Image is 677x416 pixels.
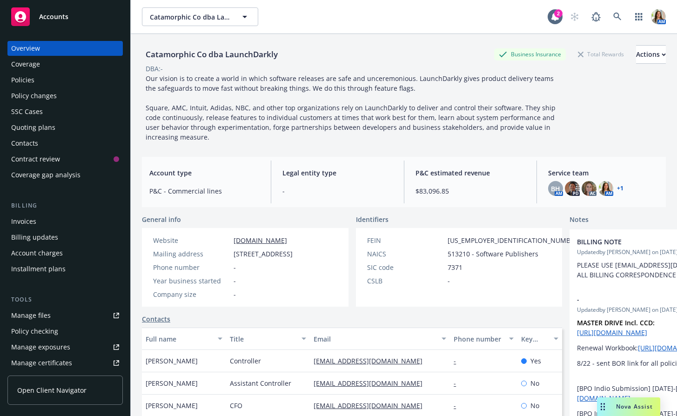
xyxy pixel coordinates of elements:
button: Nova Assist [597,397,660,416]
div: Phone number [454,334,503,344]
span: Controller [230,356,261,366]
span: [US_EMPLOYER_IDENTIFICATION_NUMBER] [448,235,581,245]
a: Contacts [7,136,123,151]
a: Contract review [7,152,123,167]
button: Key contact [517,328,562,350]
a: Start snowing [565,7,584,26]
div: Drag to move [597,397,609,416]
div: Billing updates [11,230,58,245]
span: Nova Assist [616,403,653,410]
span: [PERSON_NAME] [146,401,198,410]
a: Switch app [630,7,648,26]
a: Overview [7,41,123,56]
div: SIC code [367,262,444,272]
div: Overview [11,41,40,56]
a: +1 [617,186,623,191]
div: Invoices [11,214,36,229]
div: Contacts [11,136,38,151]
a: [EMAIL_ADDRESS][DOMAIN_NAME] [314,379,430,388]
a: Invoices [7,214,123,229]
a: Policy checking [7,324,123,339]
a: Billing updates [7,230,123,245]
a: SSC Cases [7,104,123,119]
span: Service team [548,168,658,178]
div: DBA: - [146,64,163,74]
span: BH [551,184,560,194]
a: [DOMAIN_NAME] [234,236,287,245]
div: Company size [153,289,230,299]
div: Manage exposures [11,340,70,355]
button: Actions [636,45,666,64]
div: Manage files [11,308,51,323]
a: [EMAIL_ADDRESS][DOMAIN_NAME] [314,401,430,410]
div: Tools [7,295,123,304]
a: Manage exposures [7,340,123,355]
span: [PERSON_NAME] [146,356,198,366]
button: Email [310,328,450,350]
span: Open Client Navigator [17,385,87,395]
div: Policy checking [11,324,58,339]
div: Year business started [153,276,230,286]
a: Policy changes [7,88,123,103]
span: 513210 - Software Publishers [448,249,538,259]
span: $83,096.85 [416,186,526,196]
a: Search [608,7,627,26]
a: Contacts [142,314,170,324]
div: Key contact [521,334,548,344]
a: [URL][DOMAIN_NAME] [577,328,647,337]
a: Report a Bug [587,7,605,26]
div: Contract review [11,152,60,167]
span: - [448,276,450,286]
div: Account charges [11,246,63,261]
a: Installment plans [7,262,123,276]
div: Business Insurance [494,48,566,60]
span: P&C estimated revenue [416,168,526,178]
span: Accounts [39,13,68,20]
span: Assistant Controller [230,378,291,388]
span: [STREET_ADDRESS] [234,249,293,259]
div: FEIN [367,235,444,245]
span: - [282,186,393,196]
img: photo [582,181,597,196]
div: Coverage [11,57,40,72]
img: photo [598,181,613,196]
a: Manage files [7,308,123,323]
span: P&C - Commercial lines [149,186,260,196]
div: Website [153,235,230,245]
button: Full name [142,328,226,350]
span: [PERSON_NAME] [146,378,198,388]
span: No [530,378,539,388]
div: SSC Cases [11,104,43,119]
span: Legal entity type [282,168,393,178]
span: - [234,262,236,272]
div: Email [314,334,436,344]
div: Policies [11,73,34,87]
div: Quoting plans [11,120,55,135]
a: Coverage gap analysis [7,168,123,182]
div: Mailing address [153,249,230,259]
a: Account charges [7,246,123,261]
a: Coverage [7,57,123,72]
strong: MASTER DRIVE Incl. CCD: [577,318,655,327]
span: Account type [149,168,260,178]
a: [EMAIL_ADDRESS][DOMAIN_NAME] [314,356,430,365]
div: Coverage gap analysis [11,168,80,182]
img: photo [651,9,666,24]
button: Title [226,328,310,350]
div: NAICS [367,249,444,259]
div: Phone number [153,262,230,272]
span: General info [142,215,181,224]
div: Title [230,334,296,344]
a: - [454,379,463,388]
a: Policies [7,73,123,87]
img: photo [565,181,580,196]
span: Our vision is to create a world in which software releases are safe and unceremonious. LaunchDark... [146,74,557,141]
div: Actions [636,46,666,63]
span: - [234,276,236,286]
div: Policy changes [11,88,57,103]
div: CSLB [367,276,444,286]
button: Catamorphic Co dba LaunchDarkly [142,7,258,26]
span: No [530,401,539,410]
div: Total Rewards [573,48,629,60]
